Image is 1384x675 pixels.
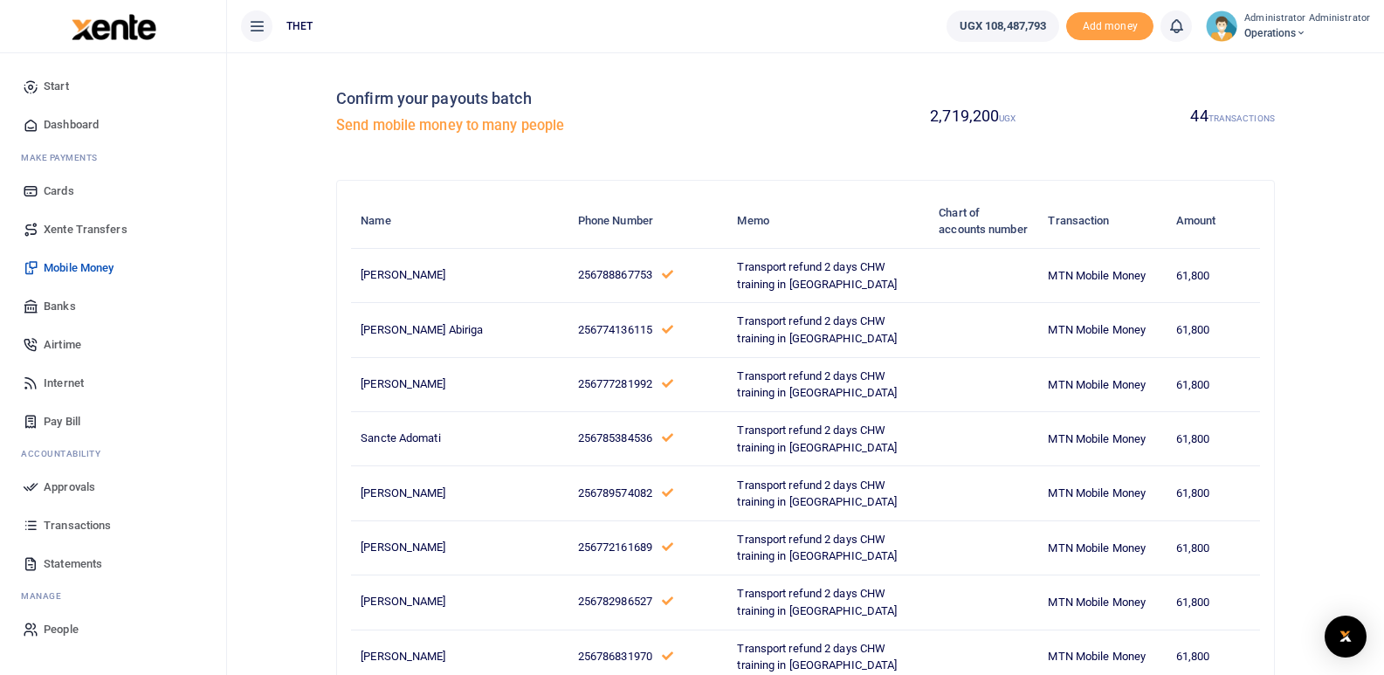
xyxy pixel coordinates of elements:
[14,325,212,363] a: Airtime
[727,575,929,630] td: Transport refund 2 days CHW training in [GEOGRAPHIC_DATA]
[14,440,212,467] li: Ac
[44,297,76,314] span: Banks
[70,19,156,32] a: logo-small logo-large logo-large
[44,374,84,391] span: Internet
[662,377,673,390] a: This number has been validated
[14,210,212,248] a: Xente Transfers
[14,67,212,106] a: Start
[662,486,673,499] a: This number has been validated
[44,78,69,95] span: Start
[14,544,212,582] a: Statements
[361,268,445,281] span: [PERSON_NAME]
[1038,357,1166,411] td: MTN Mobile Money
[1166,520,1259,575] td: 61,800
[727,520,929,575] td: Transport refund 2 days CHW training in [GEOGRAPHIC_DATA]
[662,541,673,554] a: This number has been validated
[14,171,212,210] a: Cards
[14,582,212,610] li: M
[1166,466,1259,520] td: 61,800
[1066,12,1153,41] span: Add money
[1206,10,1237,42] img: profile-user
[361,595,445,608] span: [PERSON_NAME]
[361,541,445,554] span: [PERSON_NAME]
[351,195,568,249] th: Name: activate to sort column descending
[960,17,1047,35] span: UGX 108,487,793
[662,595,673,608] a: This number has been validated
[1166,575,1259,630] td: 61,800
[1038,575,1166,630] td: MTN Mobile Money
[72,14,156,40] img: logo-large
[336,89,798,108] h4: Confirm your payouts batch
[1166,248,1259,302] td: 61,800
[1038,195,1166,249] th: Transaction: activate to sort column ascending
[578,431,652,444] span: 256785384536
[14,467,212,506] a: Approvals
[44,220,127,238] span: Xente Transfers
[727,248,929,302] td: Transport refund 2 days CHW training in [GEOGRAPHIC_DATA]
[1244,11,1370,26] small: Administrator Administrator
[30,153,98,162] span: ake Payments
[578,377,652,390] span: 256777281992
[940,10,1067,42] li: Wallet ballance
[578,268,652,281] span: 256788867753
[568,195,728,249] th: Phone Number: activate to sort column ascending
[727,303,929,357] td: Transport refund 2 days CHW training in [GEOGRAPHIC_DATA]
[727,412,929,466] td: Transport refund 2 days CHW training in [GEOGRAPHIC_DATA]
[44,412,80,430] span: Pay Bill
[1166,195,1259,249] th: Amount: activate to sort column ascending
[44,335,81,353] span: Airtime
[44,258,114,276] span: Mobile Money
[1038,303,1166,357] td: MTN Mobile Money
[34,449,100,458] span: countability
[1038,520,1166,575] td: MTN Mobile Money
[578,650,652,663] span: 256786831970
[1190,104,1274,127] label: 44
[361,650,445,663] span: [PERSON_NAME]
[361,486,445,499] span: [PERSON_NAME]
[1206,10,1370,42] a: profile-user Administrator Administrator Operations
[361,377,445,390] span: [PERSON_NAME]
[1244,25,1370,41] span: Operations
[44,478,95,495] span: Approvals
[1038,466,1166,520] td: MTN Mobile Money
[662,323,673,336] a: This number has been validated
[578,323,652,336] span: 256774136115
[30,591,62,601] span: anage
[44,620,79,637] span: People
[578,595,652,608] span: 256782986527
[662,650,673,663] a: This number has been validated
[1066,12,1153,41] li: Toup your wallet
[727,466,929,520] td: Transport refund 2 days CHW training in [GEOGRAPHIC_DATA]
[1038,248,1166,302] td: MTN Mobile Money
[1066,18,1153,31] a: Add money
[361,431,440,444] span: Sancte Adomati
[930,104,1016,127] label: 2,719,200
[44,554,102,572] span: Statements
[14,610,212,648] a: People
[727,357,929,411] td: Transport refund 2 days CHW training in [GEOGRAPHIC_DATA]
[1325,616,1367,658] div: Open Intercom Messenger
[662,431,673,444] a: This number has been validated
[14,506,212,544] a: Transactions
[279,18,320,34] span: THET
[14,363,212,402] a: Internet
[14,402,212,440] a: Pay Bill
[44,182,74,199] span: Cards
[578,541,652,554] span: 256772161689
[14,106,212,144] a: Dashboard
[947,10,1060,42] a: UGX 108,487,793
[44,116,99,134] span: Dashboard
[999,114,1016,123] small: UGX
[361,323,483,336] span: [PERSON_NAME] Abiriga
[929,195,1038,249] th: Chart of accounts number: activate to sort column ascending
[662,268,673,281] a: This number has been validated
[727,195,929,249] th: Memo: activate to sort column ascending
[14,144,212,171] li: M
[336,117,798,134] h5: Send mobile money to many people
[1208,114,1275,123] small: TRANSACTIONS
[1166,412,1259,466] td: 61,800
[578,486,652,499] span: 256789574082
[14,248,212,286] a: Mobile Money
[14,286,212,325] a: Banks
[1166,303,1259,357] td: 61,800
